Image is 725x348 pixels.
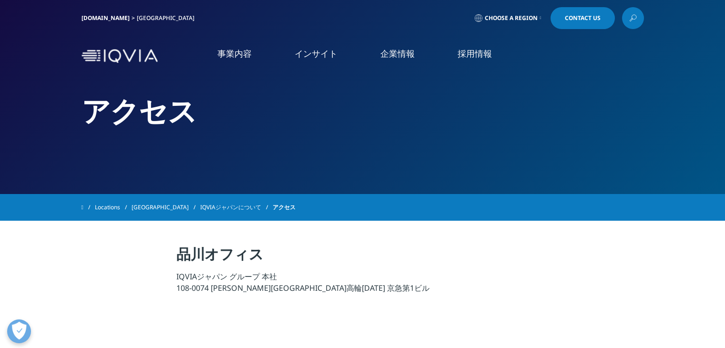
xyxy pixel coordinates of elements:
span: Choose a Region [485,14,538,22]
a: [DOMAIN_NAME] [82,14,130,22]
div: [GEOGRAPHIC_DATA] [137,14,198,22]
a: 採用情報 [458,48,492,60]
span: Contact Us [565,15,601,21]
p: IQVIAジャパン グループ 本社 108-0074 [PERSON_NAME][GEOGRAPHIC_DATA]高輪[DATE] 京急第1ビル [176,271,549,299]
a: IQVIAジャパンについて [200,199,273,216]
a: Contact Us [551,7,615,29]
nav: Primary [162,33,644,79]
a: [GEOGRAPHIC_DATA] [132,199,200,216]
strong: 品川オフィス [176,244,263,264]
span: アクセス [273,199,296,216]
a: Locations [95,199,132,216]
a: 企業情報 [380,48,415,60]
button: 優先設定センターを開く [7,319,31,343]
h2: アクセス [82,93,644,129]
a: 事業内容 [217,48,252,60]
a: インサイト [295,48,337,60]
